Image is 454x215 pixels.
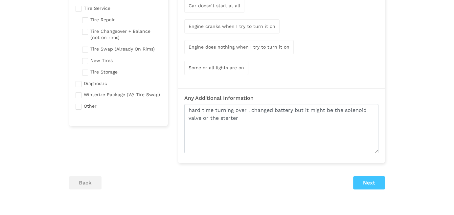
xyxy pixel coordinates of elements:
span: Car doesn’t start at all [189,3,240,8]
h3: Any Additional Information [184,95,378,101]
span: Engine does nothing when I try to turn it on [189,44,289,50]
span: Engine cranks when I try to turn it on [189,24,275,29]
button: back [69,176,102,189]
button: Next [353,176,385,189]
span: Some or all lights are on [189,65,244,70]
